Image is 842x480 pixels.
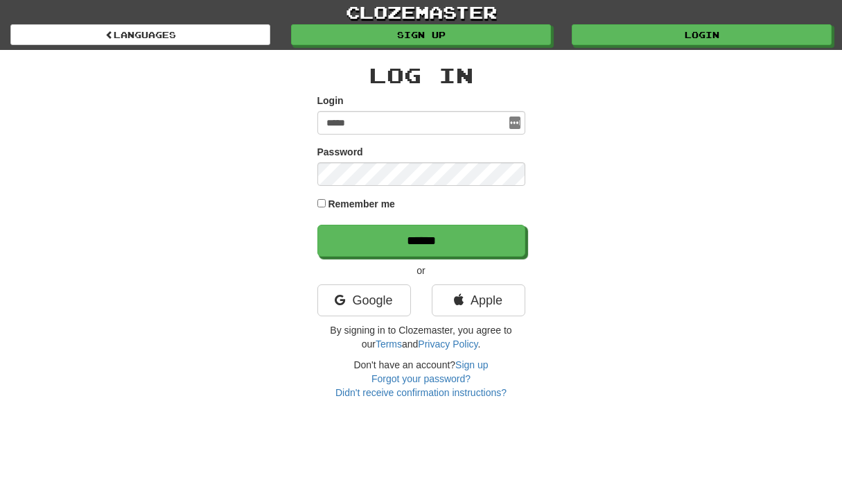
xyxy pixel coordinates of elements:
label: Login [317,94,344,108]
p: or [317,264,525,277]
a: Sign up [291,24,551,45]
div: Don't have an account? [317,358,525,400]
a: Sign up [455,359,488,370]
a: Didn't receive confirmation instructions? [335,387,507,398]
a: Login [572,24,832,45]
a: Privacy Policy [418,338,477,350]
p: By signing in to Clozemaster, you agree to our and . [317,323,525,351]
h2: Log In [317,64,525,87]
a: Apple [432,284,525,316]
a: Google [317,284,411,316]
label: Remember me [328,197,395,211]
a: Terms [376,338,402,350]
a: Forgot your password? [371,373,471,384]
label: Password [317,145,363,159]
a: Languages [10,24,270,45]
